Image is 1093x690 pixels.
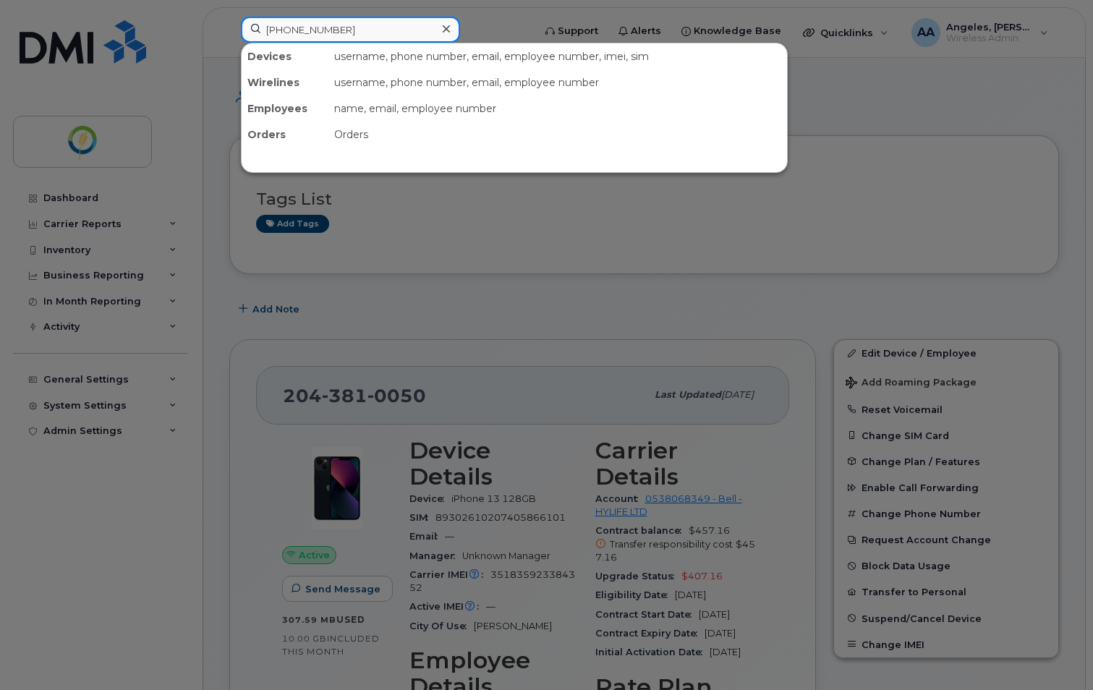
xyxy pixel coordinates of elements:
[328,69,787,95] div: username, phone number, email, employee number
[328,122,787,148] div: Orders
[242,122,328,148] div: Orders
[242,95,328,122] div: Employees
[242,69,328,95] div: Wirelines
[328,43,787,69] div: username, phone number, email, employee number, imei, sim
[328,95,787,122] div: name, email, employee number
[242,43,328,69] div: Devices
